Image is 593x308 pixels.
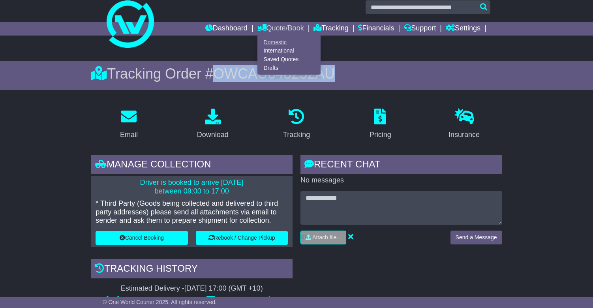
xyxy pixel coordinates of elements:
a: Pricing [364,106,396,143]
div: Tracking [283,130,310,140]
div: Manage collection [91,155,293,176]
a: International [258,47,320,55]
a: Dashboard [205,22,248,36]
button: Cancel Booking [96,231,188,245]
button: Rebook / Change Pickup [196,231,288,245]
a: Drafts [258,64,320,72]
div: [DATE] 17:00 (GMT +10) [184,284,263,293]
p: * Third Party (Goods being collected and delivered to third party addresses) please send all atta... [96,199,288,225]
div: Email [120,130,138,140]
div: Tracking Order # [91,65,502,82]
a: Quote/Book [257,22,304,36]
a: Tracking [278,106,315,143]
a: Support [404,22,436,36]
a: Financials [358,22,394,36]
div: Pricing [370,130,391,140]
div: Download [197,130,229,140]
p: Driver is booked to arrive [DATE] between 09:00 to 17:00 [96,178,288,195]
button: Send a Message [450,231,502,244]
p: No messages [300,176,502,185]
span: © One World Courier 2025. All rights reserved. [103,299,217,305]
a: Insurance [443,106,485,143]
div: Estimated Delivery - [91,284,293,293]
a: Domestic [258,38,320,47]
div: Insurance [449,130,480,140]
div: Quote/Book [257,36,321,75]
a: Settings [446,22,480,36]
div: Tracking history [91,259,293,280]
a: Tracking [313,22,348,36]
div: RECENT CHAT [300,155,502,176]
a: Email [115,106,143,143]
a: Download [192,106,234,143]
span: OWCAU648252AU [213,66,335,82]
a: Saved Quotes [258,55,320,64]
